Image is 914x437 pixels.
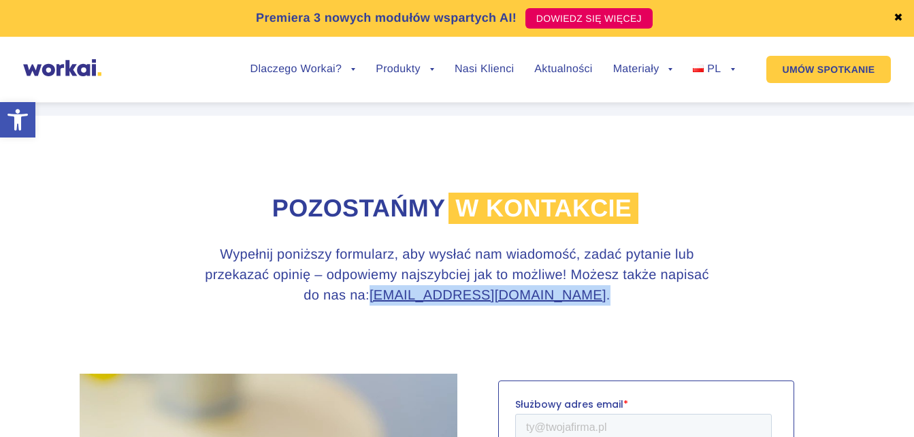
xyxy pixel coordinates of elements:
h3: Wypełnij poniższy formularz, aby wysłać nam wiadomość, zadać pytanie lub przekazać opinię – odpow... [202,244,713,306]
a: Polityki prywatności [174,251,255,263]
p: wiadomości e-mail [17,351,101,363]
h2: Pozostańmy [80,192,835,225]
a: DOWIEDZ SIĘ WIĘCEJ [525,8,653,29]
span: PL [707,63,721,75]
div: Widżet czatu [846,372,914,437]
p: Premiera 3 nowych modułów wspartych AI! [256,9,517,27]
span: w kontakcie [448,193,638,224]
a: Nasi Klienci [455,64,514,75]
a: [EMAIL_ADDRESS][DOMAIN_NAME] [370,288,606,303]
input: wiadomości e-mail [3,353,12,362]
a: Dlaczego Workai? [250,64,356,75]
a: ✖ [894,13,903,24]
a: Materiały [613,64,673,75]
a: Produkty [376,64,434,75]
iframe: Chat Widget [846,372,914,437]
a: Aktualności [534,64,592,75]
a: UMÓW SPOTKANIE [766,56,892,83]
